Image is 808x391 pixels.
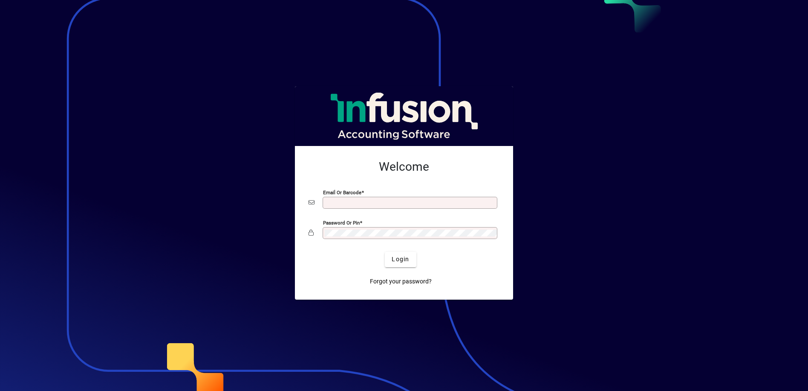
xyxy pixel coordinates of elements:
[323,189,361,195] mat-label: Email or Barcode
[309,160,499,174] h2: Welcome
[366,274,435,289] a: Forgot your password?
[370,277,432,286] span: Forgot your password?
[385,252,416,267] button: Login
[392,255,409,264] span: Login
[323,219,360,225] mat-label: Password or Pin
